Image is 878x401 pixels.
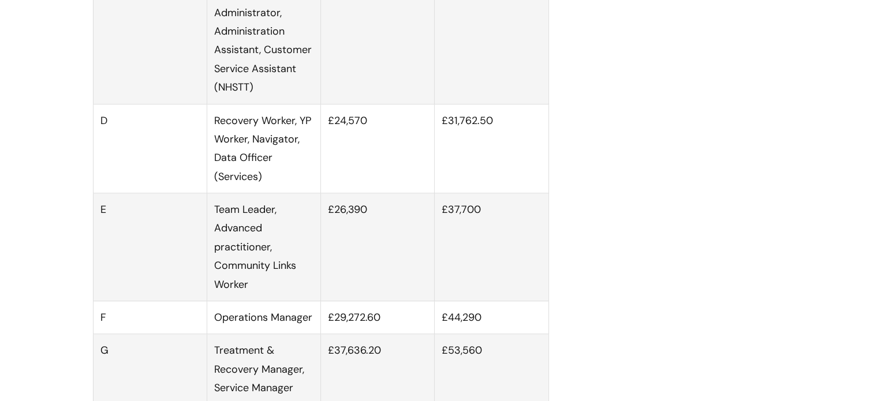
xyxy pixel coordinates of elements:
[435,104,548,193] td: £31,762.50
[93,301,207,334] td: F
[435,301,548,334] td: £44,290
[207,193,320,301] td: Team Leader, Advanced practitioner, Community Links Worker
[207,301,320,334] td: Operations Manager
[321,104,435,193] td: £24,570
[207,104,320,193] td: Recovery Worker, YP Worker, Navigator, Data Officer (Services)
[435,193,548,301] td: £37,700
[321,193,435,301] td: £26,390
[93,104,207,193] td: D
[93,193,207,301] td: E
[321,301,435,334] td: £29,272.60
